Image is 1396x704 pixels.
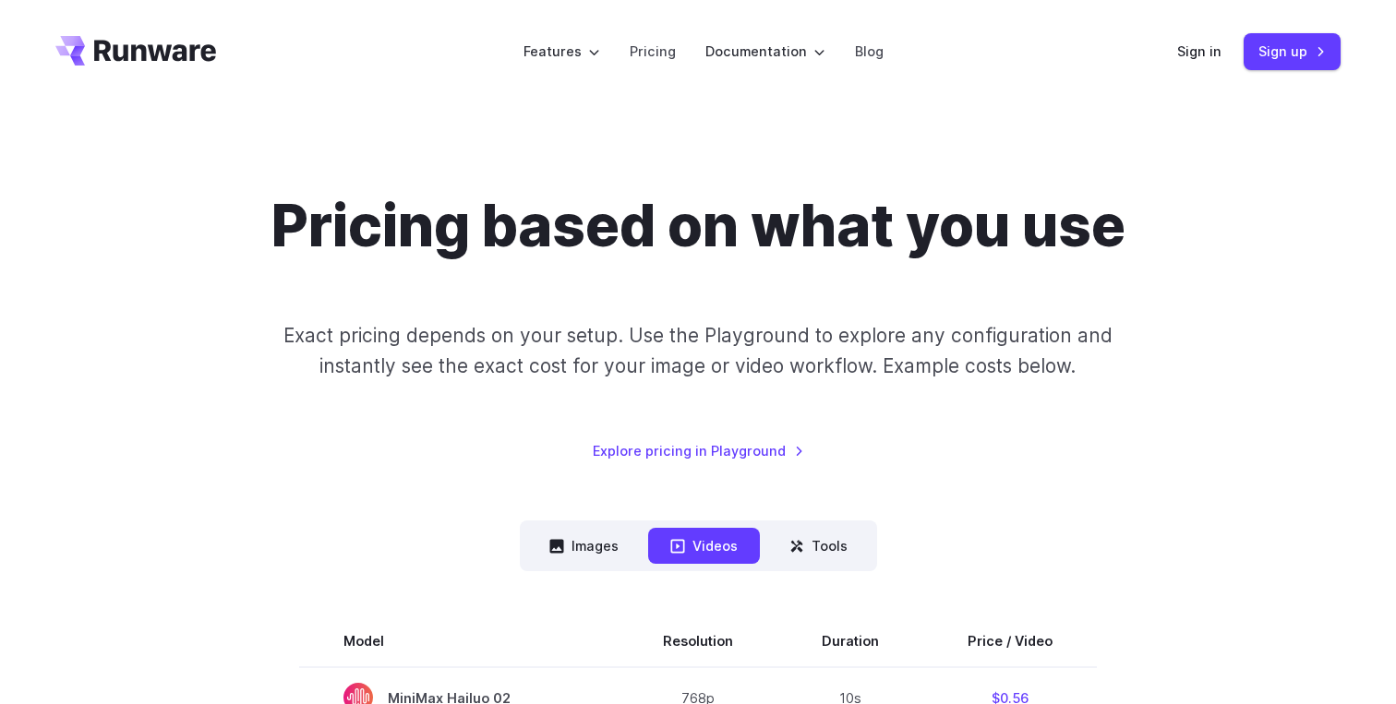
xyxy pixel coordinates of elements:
[1244,33,1341,69] a: Sign up
[248,320,1148,382] p: Exact pricing depends on your setup. Use the Playground to explore any configuration and instantl...
[523,41,600,62] label: Features
[767,528,870,564] button: Tools
[648,528,760,564] button: Videos
[299,615,619,667] th: Model
[527,528,641,564] button: Images
[55,36,216,66] a: Go to /
[630,41,676,62] a: Pricing
[619,615,777,667] th: Resolution
[271,192,1125,261] h1: Pricing based on what you use
[923,615,1097,667] th: Price / Video
[1177,41,1221,62] a: Sign in
[593,440,804,461] a: Explore pricing in Playground
[705,41,825,62] label: Documentation
[855,41,884,62] a: Blog
[777,615,923,667] th: Duration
